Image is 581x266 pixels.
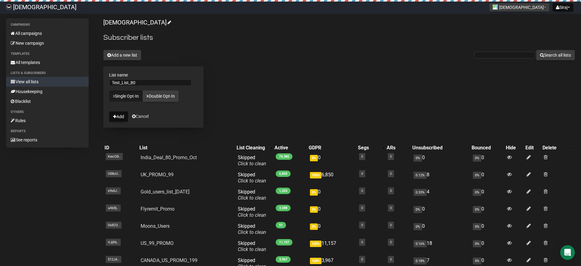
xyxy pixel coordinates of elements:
[470,204,505,221] td: 0
[411,204,470,221] td: 0
[411,238,470,255] td: 18
[6,28,89,38] a: All campaigns
[276,153,292,160] span: 74,380
[310,172,322,178] span: 100%
[103,50,141,60] button: Add a new list
[307,221,357,238] td: 0
[473,223,481,230] span: 0%
[235,144,273,152] th: List Cleaning: No sort applied, activate to apply an ascending sort
[238,161,266,167] a: Click to clean
[141,206,175,212] a: Flyremit_Promo
[361,257,363,261] a: 0
[473,189,481,196] span: 0%
[6,38,89,48] a: New campaign
[6,135,89,145] a: See reports
[141,240,174,246] a: US_99_PROMO
[238,172,266,184] span: Skipped
[238,223,266,235] span: Skipped
[238,212,266,218] a: Click to clean
[310,206,318,213] span: 0%
[470,186,505,204] td: 0
[141,155,197,160] a: India_Deal_80_Promo_Oct
[470,152,505,169] td: 0
[307,238,357,255] td: 11,157
[6,50,89,58] li: Templates
[106,170,122,177] span: U58cU..
[309,145,351,151] div: GDPR
[141,223,170,229] a: Moons_Users
[414,155,422,162] span: 0%
[361,206,363,210] a: 0
[357,144,386,152] th: Segs: No sort applied, activate to apply an ascending sort
[536,50,575,60] button: Search all lists
[414,206,422,213] span: 0%
[276,188,291,194] span: 1,225
[390,172,392,176] a: 0
[390,206,392,210] a: 0
[276,170,291,177] span: 6,850
[361,172,363,176] a: 0
[307,204,357,221] td: 0
[141,189,189,195] a: Gold_users_list_[DATE]
[473,206,481,213] span: 0%
[6,77,89,87] a: View all lists
[310,223,318,230] span: 0%
[390,223,392,227] a: 0
[109,111,128,122] button: Add
[238,206,266,218] span: Skipped
[238,178,266,184] a: Click to clean
[6,58,89,67] a: All templates
[106,239,121,246] span: VJjR6..
[525,145,540,151] div: Edit
[6,108,89,116] li: Others
[139,145,229,151] div: List
[414,223,422,230] span: 0%
[106,222,122,229] span: DsB23..
[361,155,363,159] a: 0
[307,152,357,169] td: 0
[310,258,322,264] span: 100%
[276,222,286,228] span: 51
[109,72,198,78] label: List name
[274,145,301,151] div: Active
[505,144,524,152] th: Hide: No sort applied, sorting is disabled
[361,189,363,193] a: 0
[276,239,292,245] span: 11,157
[411,152,470,169] td: 0
[414,172,427,179] span: 0.12%
[390,257,392,261] a: 0
[6,128,89,135] li: Reports
[6,4,12,10] img: 61ace9317f7fa0068652623cbdd82cc4
[361,223,363,227] a: 0
[470,238,505,255] td: 0
[103,144,138,152] th: ID: No sort applied, sorting is disabled
[141,257,197,263] a: CANADA_US_PROMO_199
[390,240,392,244] a: 0
[385,144,411,152] th: ARs: No sort applied, activate to apply an ascending sort
[141,172,174,178] a: UK_PROMO_99
[103,19,170,26] a: [DEMOGRAPHIC_DATA]
[103,32,575,43] h2: Subscriber lists
[106,187,121,194] span: e9v0J..
[560,245,575,260] div: Open Intercom Messenger
[106,204,121,212] span: uAkBj..
[361,240,363,244] a: 0
[109,79,192,86] input: The name of your new list
[390,189,392,193] a: 0
[105,145,137,151] div: ID
[387,145,405,151] div: ARs
[238,240,266,252] span: Skipped
[553,3,573,12] button: Siraj
[238,195,266,201] a: Click to clean
[6,69,89,77] li: Lists & subscribers
[524,144,541,152] th: Edit: No sort applied, sorting is disabled
[506,145,523,151] div: Hide
[411,221,470,238] td: 0
[414,240,427,247] span: 0.16%
[276,256,291,263] span: 3,967
[358,145,380,151] div: Segs
[310,189,318,196] span: 0%
[237,145,267,151] div: List Cleaning
[473,257,481,264] span: 0%
[541,144,575,152] th: Delete: No sort applied, activate to apply an ascending sort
